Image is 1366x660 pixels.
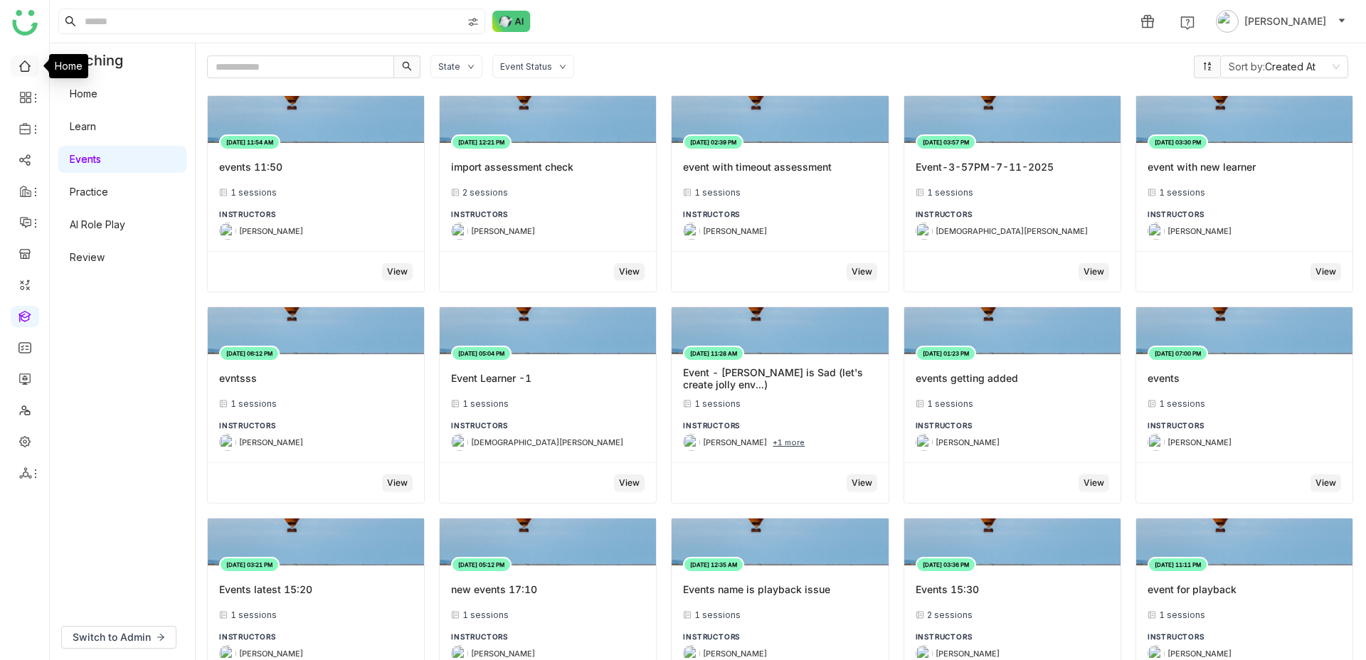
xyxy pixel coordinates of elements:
div: evntsss [219,372,257,384]
div: [DATE] 12:21 PM [451,134,512,150]
span: View [387,477,408,490]
span: View [1315,477,1336,490]
span: [PERSON_NAME] [1244,14,1326,29]
span: View [1315,265,1336,279]
div: [DATE] 03:21 PM [219,557,280,573]
div: 1 sessions [219,610,413,620]
span: View [619,265,640,279]
button: View [847,263,877,280]
div: [PERSON_NAME] [936,648,1000,660]
div: event with timeout assessment [683,161,832,173]
img: 684a9b06de261c4b36a3cf65 [451,434,468,451]
div: INSTRUCTORS [451,209,645,220]
div: [PERSON_NAME] [936,437,1000,449]
button: View [1079,474,1109,491]
span: View [852,265,872,279]
img: search-type.svg [467,16,479,28]
div: Event Learner -1 [451,372,531,384]
div: INSTRUCTORS [916,632,1109,642]
button: View [614,263,645,280]
div: 1 sessions [1148,610,1341,620]
img: logo [12,10,38,36]
div: [PERSON_NAME] [239,648,303,660]
img: 684a9b22de261c4b36a3d00f [219,223,236,240]
div: Coaching [50,43,144,78]
div: Event Status [500,61,552,72]
div: Event - [PERSON_NAME] is Sad (let's create jolly env...) [683,366,877,390]
img: import assessment check [440,92,656,147]
div: INSTRUCTORS [683,632,877,642]
span: View [619,477,640,490]
div: INSTRUCTORS [916,420,1109,431]
img: 684a9aedde261c4b36a3ced9 [1148,223,1165,240]
button: [PERSON_NAME] [1213,10,1349,33]
div: [PERSON_NAME] [239,437,303,449]
span: View [852,477,872,490]
div: Event-3-57PM-7-11-2025 [916,161,1054,173]
div: Events latest 15:20 [219,583,312,595]
div: 1 sessions [916,187,1109,198]
div: Events 15:30 [916,583,979,595]
div: [PERSON_NAME] [239,225,303,238]
div: Events name is playback issue [683,583,830,595]
img: 684a9aedde261c4b36a3ced9 [451,223,468,240]
img: 684a9b22de261c4b36a3d00f [1148,434,1165,451]
img: events getting added [904,304,1121,358]
div: [PERSON_NAME] [703,648,767,660]
div: [DATE] 02:39 PM [683,134,743,150]
div: INSTRUCTORS [1148,420,1341,431]
a: Learn [70,120,96,132]
div: [DATE] 05:12 PM [451,557,512,573]
div: [PERSON_NAME] [1168,648,1232,660]
div: [PERSON_NAME] [703,225,767,238]
nz-select-item: Created At [1229,56,1340,78]
img: Events 15:30 [904,515,1121,569]
div: 1 sessions [219,398,413,409]
div: INSTRUCTORS [683,420,877,431]
div: events [1148,372,1180,384]
a: Review [70,251,105,263]
div: INSTRUCTORS [1148,632,1341,642]
div: [PERSON_NAME] [703,437,767,449]
div: [DATE] 03:30 PM [1148,134,1208,150]
div: 1 sessions [1148,187,1341,198]
img: ask-buddy-normal.svg [492,11,531,32]
div: INSTRUCTORS [219,420,413,431]
button: Switch to Admin [61,626,176,649]
img: Events latest 15:20 [208,515,424,569]
div: INSTRUCTORS [451,632,645,642]
div: [PERSON_NAME] [471,648,535,660]
div: INSTRUCTORS [219,632,413,642]
div: [DATE] 06:12 PM [219,346,280,361]
img: 684a9b22de261c4b36a3d00f [683,223,700,240]
button: View [614,474,645,491]
img: 684a9b06de261c4b36a3cf65 [916,223,933,240]
a: Practice [70,186,108,198]
img: Event - Karthick is Sad (let's create jolly env...) [672,304,888,358]
a: Home [70,87,97,100]
button: View [382,263,413,280]
span: View [387,265,408,279]
div: [DATE] 01:23 PM [916,346,976,361]
div: Home [49,54,88,78]
div: State [438,61,460,72]
div: [DATE] 12:35 AM [683,557,744,573]
div: [DATE] 03:36 PM [916,557,976,573]
button: View [1311,474,1341,491]
div: INSTRUCTORS [1148,209,1341,220]
div: events 11:50 [219,161,282,173]
div: [PERSON_NAME] [1168,225,1232,238]
span: View [1084,477,1104,490]
img: evntsss [208,304,424,358]
div: [DEMOGRAPHIC_DATA][PERSON_NAME] [936,225,1088,238]
img: event with new learner [1136,92,1352,147]
button: View [1311,263,1341,280]
div: [DATE] 07:00 PM [1148,346,1208,361]
a: Events [70,153,101,165]
div: [PERSON_NAME] [1168,437,1232,449]
span: Switch to Admin [73,629,151,645]
img: event for playback [1136,515,1352,569]
img: events 11:50 [208,92,424,147]
div: [DATE] 11:28 AM [683,346,744,361]
div: 1 sessions [451,398,645,409]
